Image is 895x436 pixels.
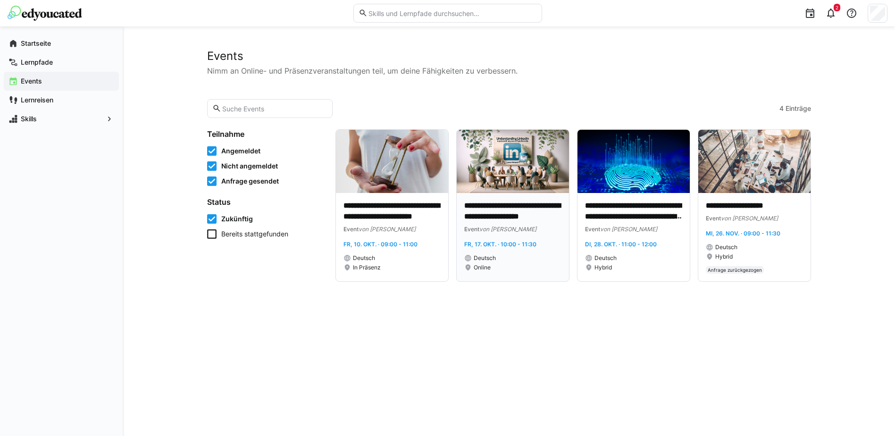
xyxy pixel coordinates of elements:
span: Zukünftig [221,214,253,224]
span: Angemeldet [221,146,260,156]
input: Suche Events [221,104,327,113]
span: Mi, 26. Nov. · 09:00 - 11:30 [706,230,780,237]
span: Deutsch [594,254,617,262]
span: Anfrage gesendet [221,176,279,186]
img: image [457,130,569,193]
span: Event [343,226,359,233]
span: Event [585,226,600,233]
span: Bereits stattgefunden [221,229,288,239]
span: von [PERSON_NAME] [479,226,536,233]
span: Online [474,264,491,271]
p: Nimm an Online- und Präsenzveranstaltungen teil, um deine Fähigkeiten zu verbessern. [207,65,811,76]
span: Deutsch [474,254,496,262]
img: image [336,130,448,193]
span: von [PERSON_NAME] [721,215,778,222]
span: Hybrid [594,264,612,271]
span: Deutsch [715,243,737,251]
span: von [PERSON_NAME] [359,226,416,233]
span: Fr, 17. Okt. · 10:00 - 11:30 [464,241,536,248]
span: In Präsenz [353,264,381,271]
span: von [PERSON_NAME] [600,226,657,233]
span: Di, 28. Okt. · 11:00 - 12:00 [585,241,657,248]
h4: Status [207,197,324,207]
span: Einträge [786,104,811,113]
span: Event [464,226,479,233]
span: Hybrid [715,253,733,260]
span: 4 [779,104,784,113]
h2: Events [207,49,811,63]
span: Nicht angemeldet [221,161,278,171]
input: Skills und Lernpfade durchsuchen… [368,9,536,17]
img: image [698,130,811,193]
span: Fr, 10. Okt. · 09:00 - 11:00 [343,241,418,248]
span: Anfrage zurückgezogen [708,267,762,273]
span: Event [706,215,721,222]
img: image [577,130,690,193]
span: 2 [836,5,838,10]
h4: Teilnahme [207,129,324,139]
span: Deutsch [353,254,375,262]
